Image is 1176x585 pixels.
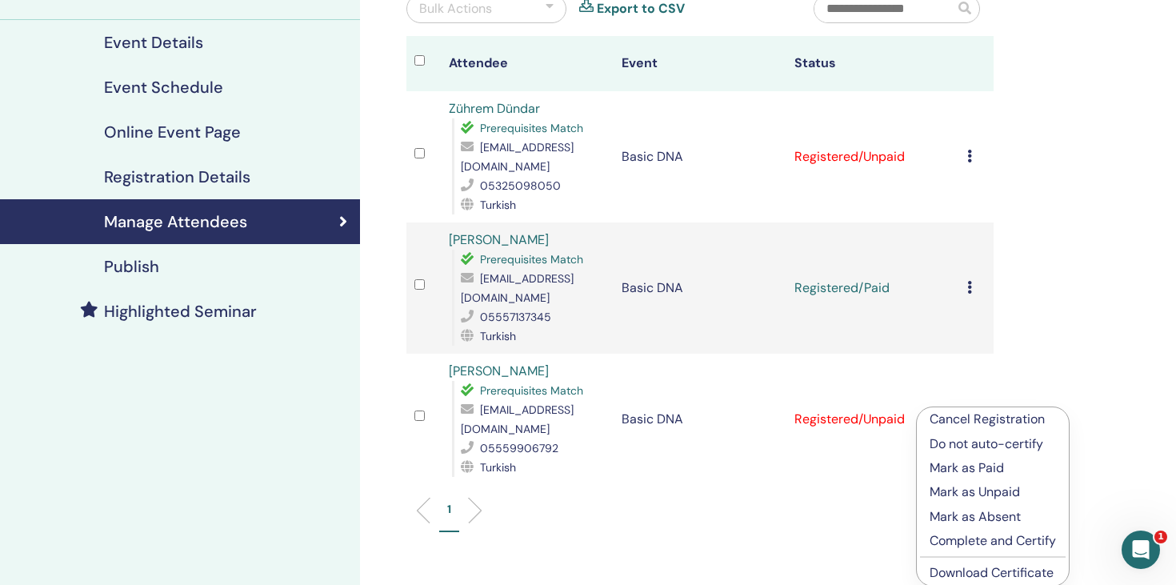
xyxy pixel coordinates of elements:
td: Basic DNA [614,354,786,485]
td: Basic DNA [614,91,786,222]
p: Cancel Registration [930,410,1056,429]
span: [EMAIL_ADDRESS][DOMAIN_NAME] [461,403,574,436]
h4: Registration Details [104,167,250,186]
th: Status [786,36,959,91]
span: Prerequisites Match [480,252,583,266]
span: Prerequisites Match [480,121,583,135]
h4: Event Details [104,33,203,52]
p: Complete and Certify [930,531,1056,551]
a: [PERSON_NAME] [449,231,549,248]
span: 05557137345 [480,310,551,324]
span: 05559906792 [480,441,558,455]
h4: Event Schedule [104,78,223,97]
td: Basic DNA [614,222,786,354]
span: [EMAIL_ADDRESS][DOMAIN_NAME] [461,140,574,174]
span: [EMAIL_ADDRESS][DOMAIN_NAME] [461,271,574,305]
span: 1 [1154,531,1167,543]
iframe: Intercom live chat [1122,531,1160,569]
a: Download Certificate [930,564,1054,581]
span: Turkish [480,329,516,343]
p: 1 [447,501,451,518]
th: Event [614,36,786,91]
h4: Manage Attendees [104,212,247,231]
h4: Online Event Page [104,122,241,142]
a: [PERSON_NAME] [449,363,549,379]
a: Zührem Dündar [449,100,540,117]
span: 05325098050 [480,178,561,193]
p: Do not auto-certify [930,435,1056,454]
p: Mark as Unpaid [930,483,1056,502]
h4: Highlighted Seminar [104,302,257,321]
h4: Publish [104,257,159,276]
p: Mark as Paid [930,459,1056,478]
span: Turkish [480,460,516,475]
th: Attendee [441,36,614,91]
p: Mark as Absent [930,507,1056,527]
span: Prerequisites Match [480,383,583,398]
span: Turkish [480,198,516,212]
